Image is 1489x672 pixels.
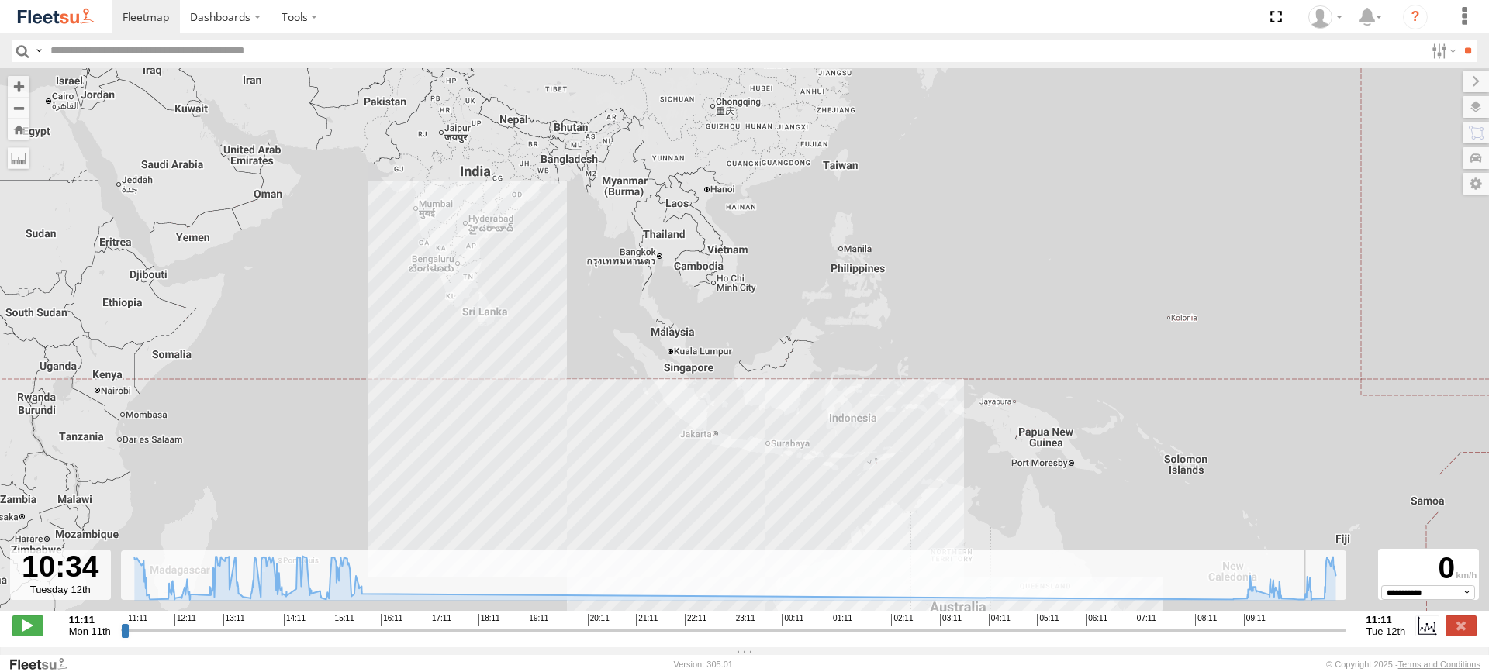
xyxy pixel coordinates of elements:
[1135,614,1156,626] span: 07:11
[1463,173,1489,195] label: Map Settings
[8,119,29,140] button: Zoom Home
[8,76,29,97] button: Zoom in
[1037,614,1059,626] span: 05:11
[1425,40,1459,62] label: Search Filter Options
[1366,614,1406,625] strong: 11:11
[685,614,706,626] span: 22:11
[174,614,196,626] span: 12:11
[126,614,147,626] span: 11:11
[891,614,913,626] span: 02:11
[782,614,803,626] span: 00:11
[284,614,306,626] span: 14:11
[9,656,80,672] a: Visit our Website
[223,614,245,626] span: 13:11
[940,614,962,626] span: 03:11
[69,614,111,625] strong: 11:11
[636,614,658,626] span: 21:11
[12,615,43,636] label: Play/Stop
[1244,614,1266,626] span: 09:11
[381,614,402,626] span: 16:11
[588,614,610,626] span: 20:11
[69,625,111,637] span: Mon 11th Aug 2025
[1086,614,1107,626] span: 06:11
[478,614,500,626] span: 18:11
[734,614,755,626] span: 23:11
[8,147,29,169] label: Measure
[1326,660,1480,669] div: © Copyright 2025 -
[8,97,29,119] button: Zoom out
[1366,625,1406,637] span: Tue 12th Aug 2025
[989,614,1011,626] span: 04:11
[831,614,852,626] span: 01:11
[1195,614,1217,626] span: 08:11
[527,614,548,626] span: 19:11
[333,614,354,626] span: 15:11
[1446,615,1477,636] label: Close
[1403,5,1428,29] i: ?
[16,6,96,27] img: fleetsu-logo-horizontal.svg
[1398,660,1480,669] a: Terms and Conditions
[33,40,45,62] label: Search Query
[430,614,451,626] span: 17:11
[1380,551,1477,585] div: 0
[674,660,733,669] div: Version: 305.01
[1303,5,1348,29] div: Ken Manners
